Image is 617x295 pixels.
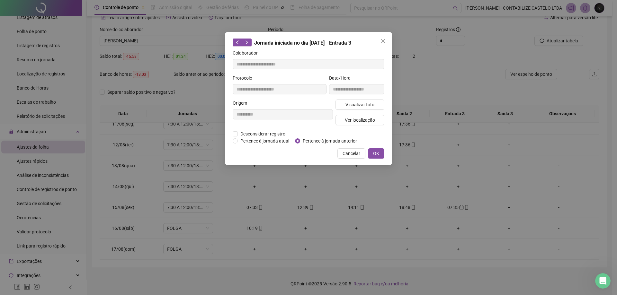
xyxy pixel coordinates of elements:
[233,49,262,56] label: Colaborador
[335,100,384,110] button: Visualizar foto
[337,148,365,159] button: Cancelar
[238,130,288,137] span: Desconsiderar registro
[335,115,384,125] button: Ver localização
[378,36,388,46] button: Close
[238,137,292,144] span: Pertence à jornada atual
[235,40,240,45] span: left
[380,39,386,44] span: close
[345,101,374,108] span: Visualizar foto
[595,273,611,289] iframe: Intercom live chat
[233,74,256,82] label: Protocolo
[242,39,252,46] button: right
[233,39,384,47] div: Jornada iniciada no dia [DATE] - Entrada 3
[343,150,360,157] span: Cancelar
[233,100,251,107] label: Origem
[373,150,379,157] span: OK
[368,148,384,159] button: OK
[345,117,375,124] span: Ver localização
[233,39,242,46] button: left
[245,40,249,45] span: right
[329,74,355,82] label: Data/Hora
[300,137,360,144] span: Pertence à jornada anterior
